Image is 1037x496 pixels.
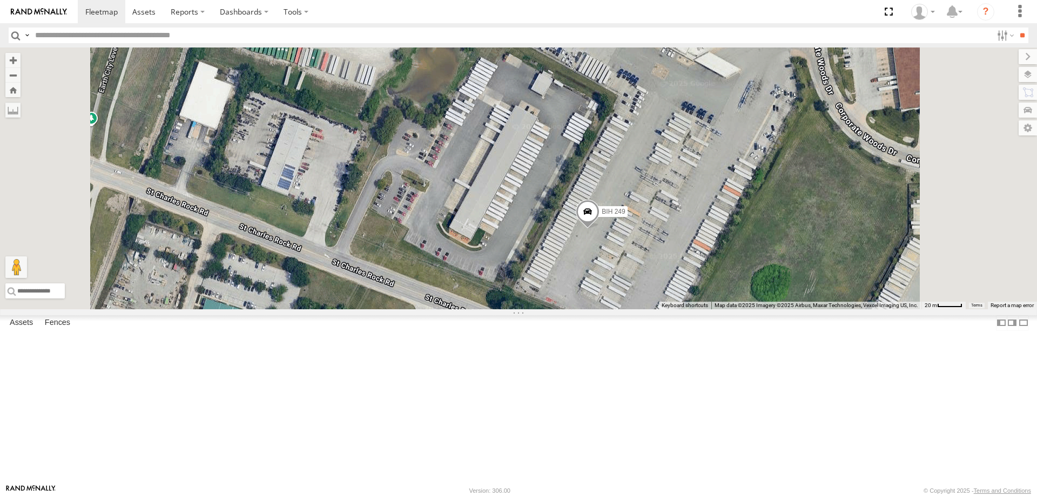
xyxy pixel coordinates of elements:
[5,83,21,97] button: Zoom Home
[602,208,625,215] span: BIH 249
[4,315,38,330] label: Assets
[39,315,76,330] label: Fences
[5,256,27,278] button: Drag Pegman onto the map to open Street View
[991,302,1034,308] a: Report a map error
[11,8,67,16] img: rand-logo.svg
[974,487,1031,494] a: Terms and Conditions
[971,303,982,308] a: Terms (opens in new tab)
[6,485,56,496] a: Visit our Website
[23,28,31,43] label: Search Query
[1019,120,1037,135] label: Map Settings
[977,3,994,21] i: ?
[907,4,939,20] div: Nele .
[5,67,21,83] button: Zoom out
[925,302,937,308] span: 20 m
[715,302,918,308] span: Map data ©2025 Imagery ©2025 Airbus, Maxar Technologies, Vexcel Imaging US, Inc.
[993,28,1016,43] label: Search Filter Options
[921,302,966,309] button: Map Scale: 20 m per 43 pixels
[1018,315,1029,331] label: Hide Summary Table
[5,53,21,67] button: Zoom in
[1007,315,1018,331] label: Dock Summary Table to the Right
[5,103,21,118] label: Measure
[469,487,510,494] div: Version: 306.00
[924,487,1031,494] div: © Copyright 2025 -
[662,302,708,309] button: Keyboard shortcuts
[996,315,1007,331] label: Dock Summary Table to the Left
